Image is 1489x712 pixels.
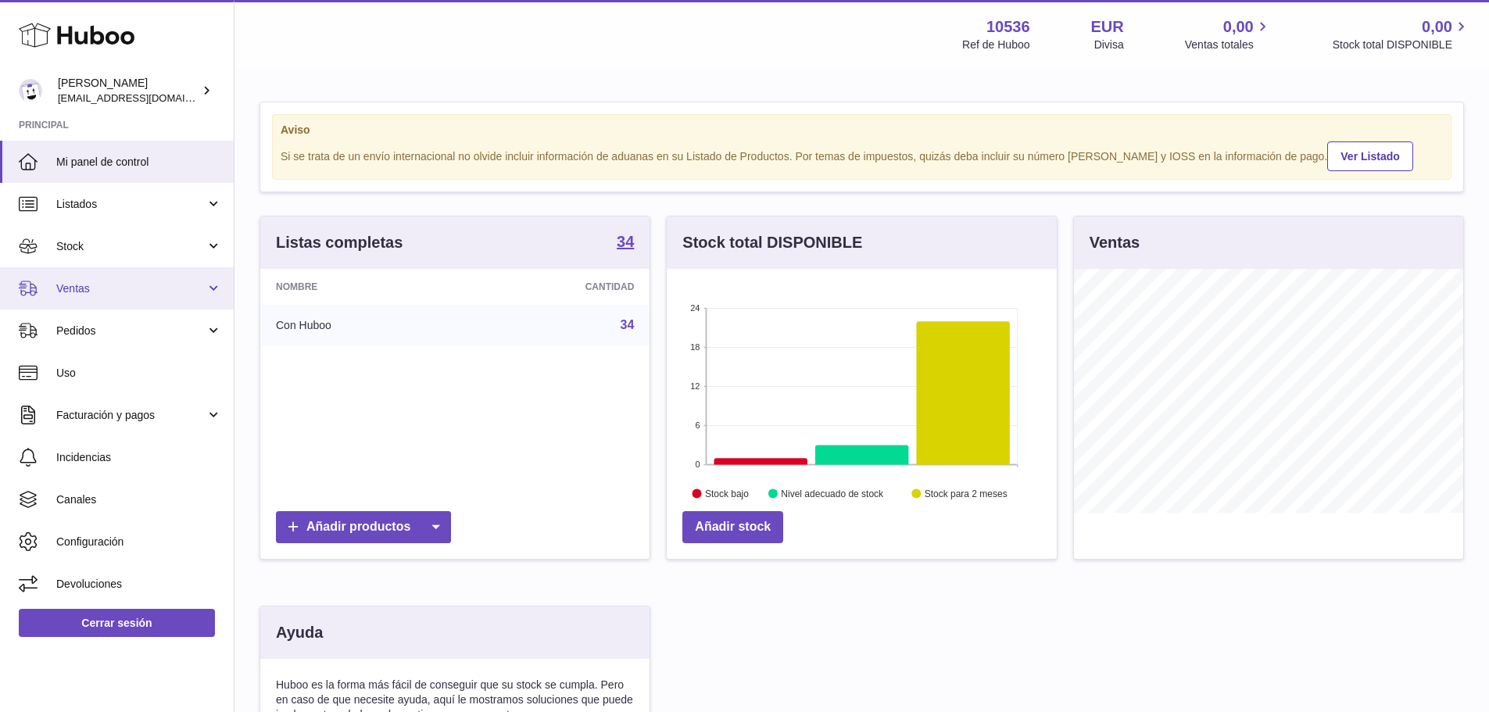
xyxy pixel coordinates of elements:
[56,324,206,338] span: Pedidos
[691,342,700,352] text: 18
[962,38,1029,52] div: Ref de Huboo
[1185,16,1272,52] a: 0,00 Ventas totales
[281,123,1443,138] strong: Aviso
[682,232,862,253] h3: Stock total DISPONIBLE
[260,305,463,345] td: Con Huboo
[56,408,206,423] span: Facturación y pagos
[56,366,222,381] span: Uso
[1223,16,1254,38] span: 0,00
[1422,16,1452,38] span: 0,00
[691,381,700,391] text: 12
[705,488,749,499] text: Stock bajo
[1090,232,1140,253] h3: Ventas
[621,318,635,331] a: 34
[19,609,215,637] a: Cerrar sesión
[56,281,206,296] span: Ventas
[1327,141,1412,171] a: Ver Listado
[276,622,323,643] h3: Ayuda
[1094,38,1124,52] div: Divisa
[56,492,222,507] span: Canales
[56,239,206,254] span: Stock
[1333,16,1470,52] a: 0,00 Stock total DISPONIBLE
[986,16,1030,38] strong: 10536
[19,79,42,102] img: internalAdmin-10536@internal.huboo.com
[276,511,451,543] a: Añadir productos
[56,535,222,549] span: Configuración
[56,450,222,465] span: Incidencias
[617,234,634,252] a: 34
[58,91,230,104] span: [EMAIL_ADDRESS][DOMAIN_NAME]
[696,420,700,430] text: 6
[1091,16,1124,38] strong: EUR
[56,197,206,212] span: Listados
[260,269,463,305] th: Nombre
[276,232,403,253] h3: Listas completas
[925,488,1008,499] text: Stock para 2 meses
[1185,38,1272,52] span: Ventas totales
[281,139,1443,171] div: Si se trata de un envío internacional no olvide incluir información de aduanas en su Listado de P...
[782,488,885,499] text: Nivel adecuado de stock
[56,577,222,592] span: Devoluciones
[682,511,783,543] a: Añadir stock
[58,76,199,106] div: [PERSON_NAME]
[56,155,222,170] span: Mi panel de control
[696,460,700,469] text: 0
[1333,38,1470,52] span: Stock total DISPONIBLE
[617,234,634,249] strong: 34
[691,303,700,313] text: 24
[463,269,650,305] th: Cantidad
